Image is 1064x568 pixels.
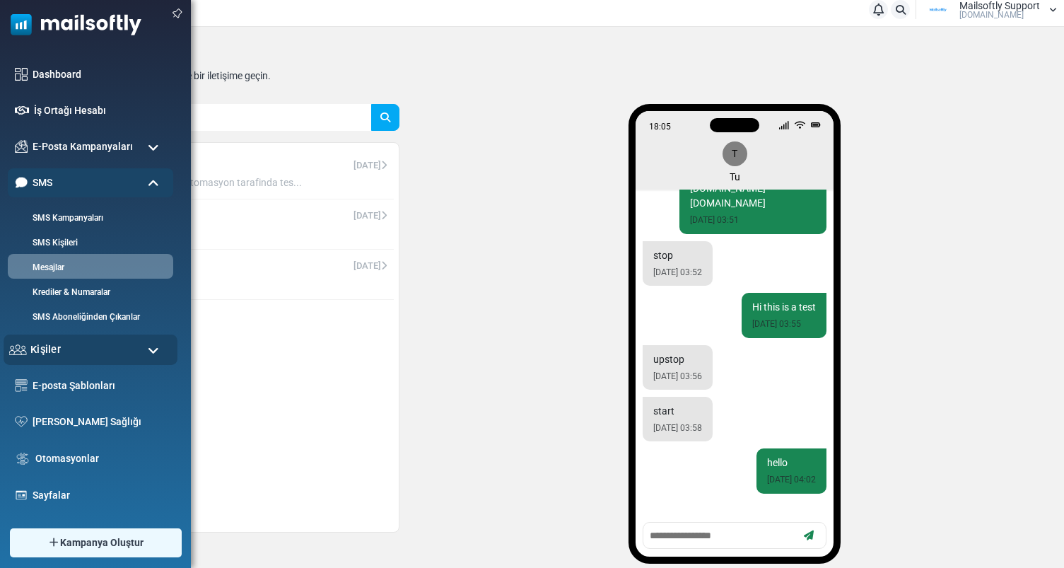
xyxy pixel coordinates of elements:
[15,416,28,427] img: domain-health-icon.svg
[60,535,144,550] span: Kampanya Oluştur
[653,266,702,279] small: [DATE] 03:52
[34,103,166,118] a: İş Ortağı Hesabı
[8,211,170,224] a: SMS Kampanyaları
[649,120,773,129] div: 18:05
[643,241,713,286] div: stop
[353,158,387,175] span: [DATE]
[8,311,170,323] a: SMS Aboneliğinden Çıkanlar
[33,175,52,190] span: SMS
[643,345,713,390] div: upstop
[8,236,170,249] a: SMS Kişileri
[15,68,28,81] img: dashboard-icon.svg
[77,175,387,190] span: Merhaba Betul Sariteke, Otomasyon tarafinda tes...
[742,293,826,337] div: Hi this is a test
[15,379,28,392] img: email-templates-icon.svg
[77,276,387,291] span: Hi this is a test
[353,259,387,276] span: [DATE]
[33,488,166,503] a: Sayfalar
[33,415,166,429] a: [PERSON_NAME] Sağlığı
[15,451,30,467] img: workflow.svg
[8,261,170,274] a: Mesajlar
[752,318,816,330] small: [DATE] 03:55
[15,140,28,153] img: campaigns-icon.png
[959,11,1024,19] span: [DOMAIN_NAME]
[690,214,816,226] small: [DATE] 03:51
[756,448,826,493] div: hello
[653,370,702,383] small: [DATE] 03:56
[679,144,826,233] div: Hi Tu , this is our trial sms campaign from [URL][DOMAIN_NAME][DOMAIN_NAME]
[33,67,166,82] a: Dashboard
[35,451,166,466] a: Otomasyonlar
[9,344,27,355] img: contacts-icon.svg
[77,226,387,240] span: hello
[33,378,166,393] a: E-posta Şablonları
[959,1,1040,11] span: Mailsoftly Support
[767,473,816,486] small: [DATE] 04:02
[30,342,61,357] span: Kişiler
[33,139,133,154] span: E-Posta Kampanyaları
[8,286,170,299] a: Krediler & Numaralar
[15,176,28,189] img: sms-icon-active.png
[15,489,28,502] img: landing_pages.svg
[653,422,702,434] small: [DATE] 03:58
[353,209,387,226] span: [DATE]
[643,397,713,441] div: start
